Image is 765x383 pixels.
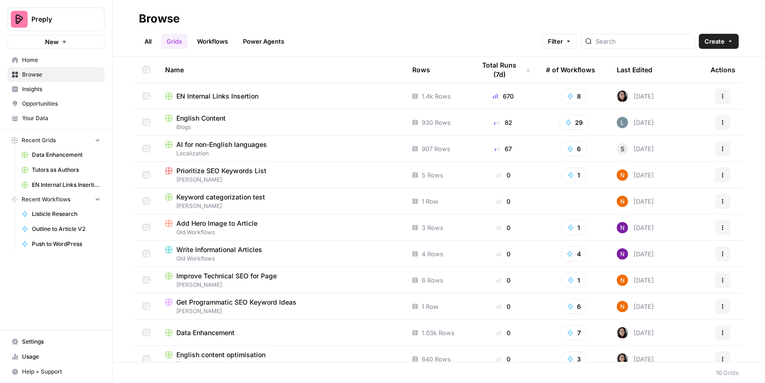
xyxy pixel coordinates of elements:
a: Push to WordPress [17,237,105,252]
button: Workspace: Preply [8,8,105,31]
a: English content optimisationBlogs [165,350,397,368]
span: English Content [176,114,226,123]
span: 930 Rows [422,118,451,127]
button: Create [699,34,739,49]
a: Improve Technical SEO for Page[PERSON_NAME] [165,271,397,289]
img: c37vr20y5fudypip844bb0rvyfb7 [617,301,628,312]
span: Settings [22,337,100,346]
span: English content optimisation [176,350,265,360]
span: Recent Workflows [22,195,70,204]
span: Get Programmatic SEO Keyword Ideas [176,298,296,307]
div: [DATE] [617,222,654,233]
a: EN Internal Links Insertion [165,92,397,101]
div: 67 [476,144,531,153]
a: Get Programmatic SEO Keyword Ideas[PERSON_NAME] [165,298,397,315]
button: 1 [561,220,587,235]
span: Write Informational Articles [176,245,262,254]
a: Home [8,53,105,68]
span: 4 Rows [422,249,443,259]
span: [PERSON_NAME] [165,176,397,184]
div: [DATE] [617,353,654,365]
span: Old Workflows [165,228,397,237]
a: Write Informational ArticlesOld Workflows [165,245,397,263]
div: 0 [476,249,531,259]
span: [PERSON_NAME] [165,281,397,289]
a: Prioritize SEO Keywords List[PERSON_NAME] [165,166,397,184]
img: 0od0somutai3rosqwdkhgswflu93 [617,353,628,365]
a: Data Enhancement [165,328,397,337]
img: lv9aeu8m5xbjlu53qhb6bdsmtbjy [617,117,628,128]
div: [DATE] [617,143,654,154]
span: Your Data [22,114,100,123]
div: Rows [412,57,430,83]
button: 6 [561,141,587,156]
div: 670 [476,92,531,101]
span: Create [704,37,725,46]
div: 16 Grids [716,368,739,377]
div: 0 [476,302,531,311]
span: Blogs [165,360,397,368]
img: 0od0somutai3rosqwdkhgswflu93 [617,91,628,102]
button: 1 [561,273,587,288]
span: Push to WordPress [32,240,100,248]
a: Settings [8,334,105,349]
span: Blogs [165,123,397,131]
button: Recent Grids [8,133,105,147]
img: Preply Logo [11,11,28,28]
input: Search [596,37,691,46]
div: [DATE] [617,327,654,338]
a: EN Internal Links Insertion [17,177,105,192]
span: 6 Rows [422,276,443,285]
span: EN Internal Links Insertion [32,181,100,189]
button: Help + Support [8,364,105,379]
span: Insights [22,85,100,93]
span: Add Hero Image to Article [176,219,258,228]
img: c37vr20y5fudypip844bb0rvyfb7 [617,196,628,207]
button: Recent Workflows [8,192,105,207]
div: 0 [476,223,531,232]
span: Preply [31,15,88,24]
span: Home [22,56,100,64]
a: Browse [8,67,105,82]
div: [DATE] [617,117,654,128]
button: Filter [542,34,577,49]
img: kedmmdess6i2jj5txyq6cw0yj4oc [617,222,628,233]
a: Your Data [8,111,105,126]
img: kedmmdess6i2jj5txyq6cw0yj4oc [617,248,628,260]
button: 3 [561,352,587,367]
span: [PERSON_NAME] [165,202,397,210]
img: c37vr20y5fudypip844bb0rvyfb7 [617,275,628,286]
button: 4 [560,246,587,261]
span: Recent Grids [22,136,56,145]
div: [DATE] [617,248,654,260]
div: [DATE] [617,196,654,207]
span: S [621,144,624,153]
span: 3 Rows [422,223,443,232]
a: Power Agents [237,34,290,49]
span: Usage [22,352,100,361]
div: 0 [476,276,531,285]
span: Browse [22,70,100,79]
button: 1 [561,168,587,183]
div: # of Workflows [546,57,595,83]
a: Usage [8,349,105,364]
span: Filter [548,37,563,46]
span: 1 Row [422,302,439,311]
a: AI for non-English languagesLocalization [165,140,397,158]
div: Last Edited [617,57,652,83]
span: 1 Row [422,197,439,206]
span: 907 Rows [422,144,450,153]
div: 0 [476,354,531,364]
span: 5 Rows [422,170,443,180]
div: 0 [476,197,531,206]
span: EN Internal Links Insertion [176,92,258,101]
button: 6 [561,299,587,314]
span: 1.03k Rows [422,328,454,337]
div: 82 [476,118,531,127]
a: English ContentBlogs [165,114,397,131]
span: Listicle Research [32,210,100,218]
button: 7 [561,325,587,340]
a: Add Hero Image to ArticleOld Workflows [165,219,397,237]
div: Actions [711,57,735,83]
a: Data Enhancement [17,147,105,162]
